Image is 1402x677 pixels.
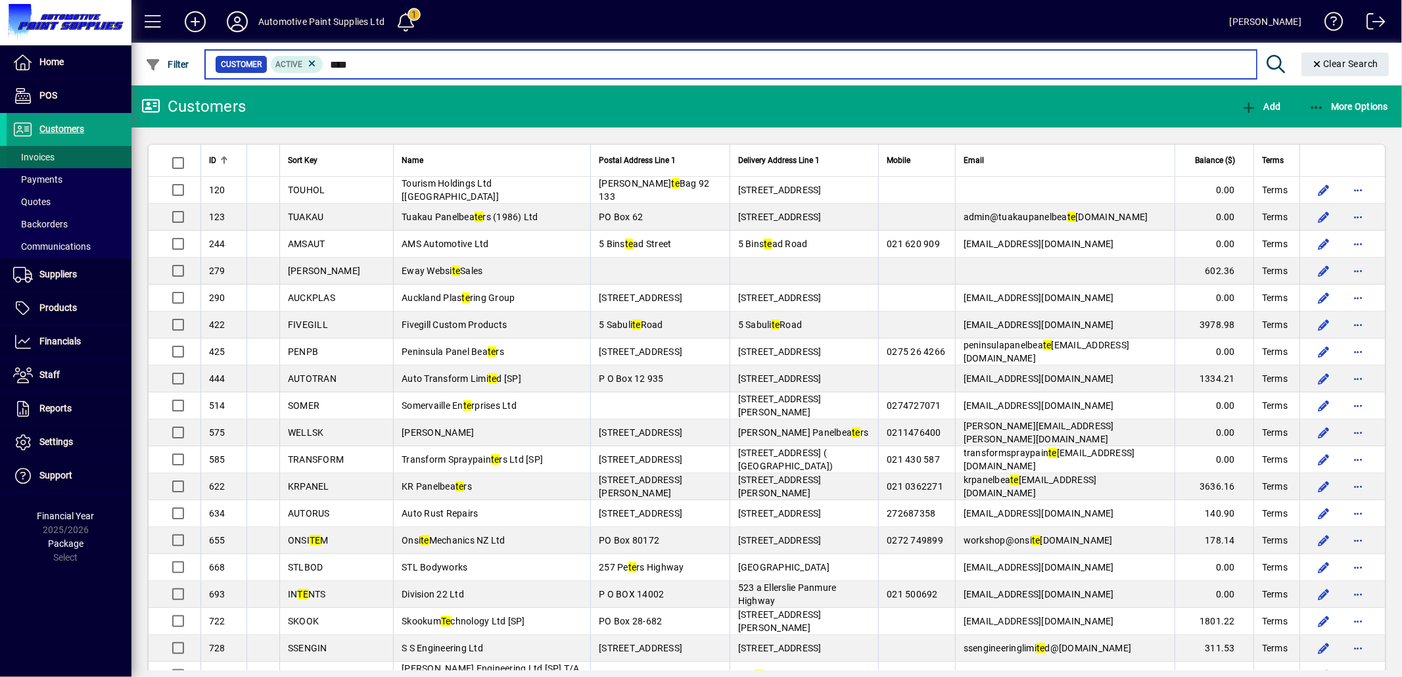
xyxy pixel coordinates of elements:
button: Clear [1301,53,1390,76]
span: [STREET_ADDRESS] [738,185,822,195]
span: Terms [1262,372,1288,385]
button: More options [1347,314,1368,335]
td: 0.00 [1175,338,1253,365]
span: Transform Spraypain rs Ltd [SP] [402,454,543,465]
td: 178.14 [1175,527,1253,554]
em: te [1048,448,1057,458]
span: [PERSON_NAME] Bag 92 133 [599,178,709,202]
span: P O Box 12 935 [599,373,664,384]
span: Clear Search [1312,58,1379,69]
button: Edit [1313,611,1334,632]
em: te [625,239,634,249]
span: 5 Bins ad Road [738,239,808,249]
span: Email [964,153,984,168]
span: Active [276,60,303,69]
em: te [475,212,483,222]
div: ID [209,153,239,168]
span: Auckland Plas ring Group [402,292,515,303]
span: PENPB [288,346,318,357]
button: More options [1347,584,1368,605]
span: 021 620 909 [887,239,940,249]
span: Customers [39,124,84,134]
span: 0275 26 4266 [887,346,945,357]
button: Edit [1313,638,1334,659]
span: Staff [39,369,60,380]
em: te [772,319,780,330]
button: Edit [1313,287,1334,308]
button: More options [1347,530,1368,551]
span: Tourism Holdings Ltd [[GEOGRAPHIC_DATA]] [402,178,499,202]
span: Terms [1262,264,1288,277]
span: [EMAIL_ADDRESS][DOMAIN_NAME] [964,319,1114,330]
em: te [764,239,772,249]
span: [EMAIL_ADDRESS][DOMAIN_NAME] [964,589,1114,599]
span: 622 [209,481,225,492]
span: Fivegill Custom Products [402,319,507,330]
span: Backorders [13,219,68,229]
span: Terms [1262,534,1288,547]
span: Invoices [13,152,55,162]
button: More options [1347,449,1368,470]
span: [STREET_ADDRESS] [738,212,822,222]
span: Somervaille En rprises Ltd [402,400,517,411]
span: Quotes [13,197,51,207]
td: 311.53 [1175,635,1253,662]
td: 0.00 [1175,177,1253,204]
span: Terms [1262,426,1288,439]
span: [EMAIL_ADDRESS][DOMAIN_NAME] [964,616,1114,626]
span: Terms [1262,399,1288,412]
span: [STREET_ADDRESS][PERSON_NAME] [599,475,682,498]
button: Edit [1313,233,1334,254]
em: te [628,562,637,572]
span: Delivery Address Line 1 [738,153,820,168]
span: STLBOD [288,562,323,572]
span: Auto Transform Limi d [SP] [402,373,521,384]
td: 0.00 [1175,554,1253,581]
button: Edit [1313,341,1334,362]
span: Customer [221,58,262,71]
span: Division 22 Ltd [402,589,464,599]
button: More options [1347,638,1368,659]
span: 0272 749899 [887,535,943,546]
span: Reports [39,403,72,413]
span: [STREET_ADDRESS][PERSON_NAME] [738,609,822,633]
button: Edit [1313,530,1334,551]
span: krpanelbea [EMAIL_ADDRESS][DOMAIN_NAME] [964,475,1097,498]
span: 5 Sabuli Road [738,319,803,330]
span: AUCKPLAS [288,292,335,303]
span: Terms [1262,345,1288,358]
span: [EMAIL_ADDRESS][DOMAIN_NAME] [964,562,1114,572]
button: More options [1347,206,1368,227]
span: 257 Pe rs Highway [599,562,684,572]
span: 422 [209,319,225,330]
span: [EMAIL_ADDRESS][DOMAIN_NAME] [964,292,1114,303]
span: 634 [209,508,225,519]
span: KR Panelbea rs [402,481,472,492]
button: More options [1347,476,1368,497]
a: Reports [7,392,131,425]
span: Financial Year [37,511,95,521]
span: 021 500692 [887,589,938,599]
button: More options [1347,233,1368,254]
span: 585 [209,454,225,465]
em: TE [298,589,309,599]
em: te [1043,340,1052,350]
span: [STREET_ADDRESS] ( [GEOGRAPHIC_DATA]) [738,448,833,471]
a: Knowledge Base [1315,3,1344,45]
span: AUTOTRAN [288,373,337,384]
button: More options [1347,368,1368,389]
span: Settings [39,436,73,447]
span: Onsi Mechanics NZ Ltd [402,535,505,546]
button: Edit [1313,584,1334,605]
mat-chip: Activation Status: Active [271,56,323,73]
a: Home [7,46,131,79]
a: Invoices [7,146,131,168]
a: Staff [7,359,131,392]
span: transformspraypain [EMAIL_ADDRESS][DOMAIN_NAME] [964,448,1135,471]
span: Postal Address Line 1 [599,153,676,168]
span: Add [1241,101,1280,112]
a: Financials [7,325,131,358]
span: Terms [1262,153,1284,168]
em: te [852,427,860,438]
em: Te [441,616,451,626]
